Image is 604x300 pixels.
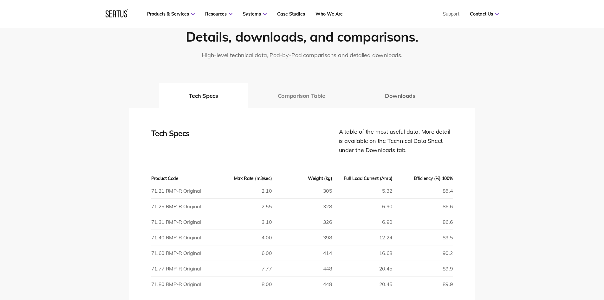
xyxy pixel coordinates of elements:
[339,127,453,155] div: A table of the most useful data. More detail is available on the Technical Data Sheet under the D...
[211,230,272,245] td: 4.00
[272,261,332,276] td: 448
[211,183,272,198] td: 2.10
[332,183,393,198] td: 5.32
[211,214,272,230] td: 3.10
[272,198,332,214] td: 328
[151,261,211,276] td: 71.77 RMP-R Original
[470,11,499,17] a: Contact Us
[315,11,343,17] a: Who We Are
[151,214,211,230] td: 71.31 RMP-R Original
[332,214,393,230] td: 6.90
[332,230,393,245] td: 12.24
[211,174,272,183] th: Max Rate (m3/sec)
[393,183,453,198] td: 85.4
[393,174,453,183] th: Efficiency (%) 100%
[151,183,211,198] td: 71.21 RMP-R Original
[211,245,272,261] td: 6.00
[243,11,267,17] a: Systems
[393,261,453,276] td: 89.9
[332,245,393,261] td: 16.68
[272,183,332,198] td: 305
[332,261,393,276] td: 20.45
[272,245,332,261] td: 414
[272,174,332,183] th: Weight (kg)
[151,51,453,59] p: High-level technical data, Pod-by-Pod comparisons and detailed downloads.
[272,276,332,292] td: 448
[151,127,215,155] div: Tech Specs
[393,214,453,230] td: 86.6
[248,83,355,108] button: Comparison Table
[443,11,459,17] a: Support
[393,245,453,261] td: 90.2
[393,276,453,292] td: 89.9
[393,198,453,214] td: 86.6
[572,270,604,300] iframe: Chat Widget
[272,214,332,230] td: 326
[211,198,272,214] td: 2.55
[393,230,453,245] td: 89.5
[151,230,211,245] td: 71.40 RMP-R Original
[277,11,305,17] a: Case Studies
[205,11,232,17] a: Resources
[272,230,332,245] td: 398
[151,245,211,261] td: 71.60 RMP-R Original
[151,198,211,214] td: 71.25 RMP-R Original
[355,83,445,108] button: Downloads
[151,174,211,183] th: Product Code
[147,11,195,17] a: Products & Services
[211,276,272,292] td: 8.00
[332,198,393,214] td: 6.90
[151,276,211,292] td: 71.80 RMP-R Original
[211,261,272,276] td: 7.77
[332,276,393,292] td: 20.45
[332,174,393,183] th: Full Load Current (Amp)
